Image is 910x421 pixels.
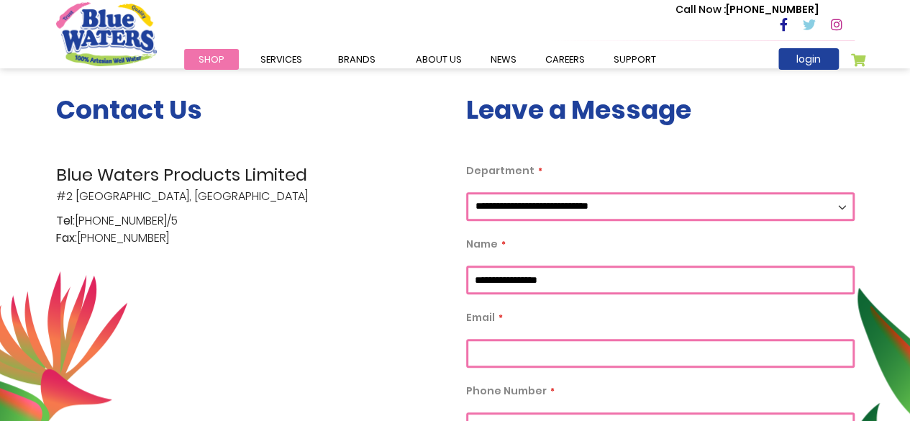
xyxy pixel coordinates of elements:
h3: Contact Us [56,94,445,125]
span: Blue Waters Products Limited [56,162,445,188]
span: Name [466,237,498,251]
p: [PHONE_NUMBER]/5 [PHONE_NUMBER] [56,212,445,247]
a: store logo [56,2,157,65]
a: careers [531,49,599,70]
span: Fax: [56,230,77,247]
span: Phone Number [466,384,547,398]
span: Brands [338,53,376,66]
span: Services [260,53,302,66]
span: Call Now : [675,2,726,17]
span: Email [466,310,495,325]
a: support [599,49,670,70]
h3: Leave a Message [466,94,855,125]
span: Shop [199,53,224,66]
p: [PHONE_NUMBER] [675,2,819,17]
a: about us [401,49,476,70]
span: Department [466,163,534,178]
span: Tel: [56,212,75,230]
a: login [778,48,839,70]
a: News [476,49,531,70]
p: #2 [GEOGRAPHIC_DATA], [GEOGRAPHIC_DATA] [56,162,445,205]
